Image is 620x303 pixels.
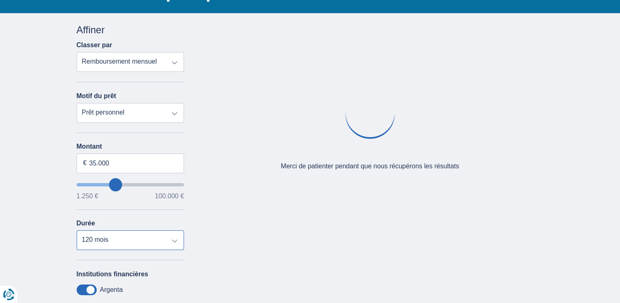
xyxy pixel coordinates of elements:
[77,220,95,227] label: Durée
[281,162,459,171] div: Merci de patienter pendant que nous récupérons les résultats
[155,193,184,200] span: 100.000 €
[77,143,184,150] label: Montant
[77,23,184,37] div: Affiner
[77,41,112,49] label: Classer par
[100,286,123,294] label: Argenta
[77,193,98,200] span: 1.250 €
[77,92,116,100] label: Motif du prêt
[77,183,184,186] input: wantToBorrow
[77,271,148,278] label: Institutions financières
[83,158,87,168] span: €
